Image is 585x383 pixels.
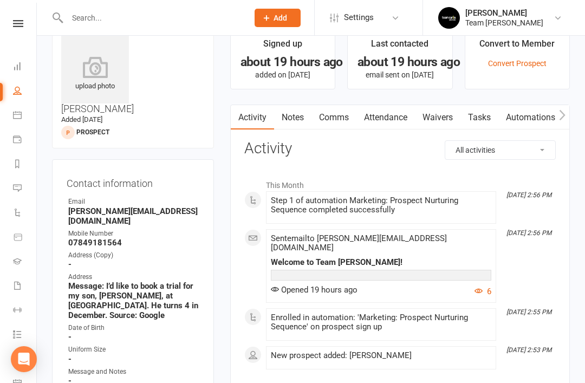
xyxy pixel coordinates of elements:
div: Uniform Size [68,345,199,355]
div: Welcome to Team [PERSON_NAME]! [271,258,491,267]
a: Tasks [460,105,498,130]
input: Search... [64,10,240,25]
span: Sent email to [PERSON_NAME][EMAIL_ADDRESS][DOMAIN_NAME] [271,233,447,252]
div: Team [PERSON_NAME] [465,18,543,28]
a: Attendance [356,105,415,130]
a: Product Sales [13,226,37,250]
a: Convert Prospect [488,59,547,68]
li: This Month [244,174,556,191]
a: Automations [498,105,563,130]
time: Added [DATE] [61,115,102,124]
div: Step 1 of automation Marketing: Prospect Nurturing Sequence completed successfully [271,196,491,215]
div: Address [68,272,199,282]
span: Settings [344,5,374,30]
i: [DATE] 2:53 PM [506,346,551,354]
p: added on [DATE] [240,70,325,79]
span: Opened 19 hours ago [271,285,357,295]
a: Notes [274,105,311,130]
strong: [PERSON_NAME][EMAIL_ADDRESS][DOMAIN_NAME] [68,206,199,226]
div: Email [68,197,199,207]
img: thumb_image1603260965.png [438,7,460,29]
div: Open Intercom Messenger [11,346,37,372]
div: Date of Birth [68,323,199,333]
h3: Contact information [67,174,199,189]
div: upload photo [61,56,129,92]
i: [DATE] 2:56 PM [506,191,551,199]
a: Activity [231,105,274,130]
div: Last contacted [371,37,428,56]
div: Enrolled in automation: 'Marketing: Prospect Nurturing Sequence' on prospect sign up [271,313,491,332]
a: Dashboard [13,55,37,80]
button: Add [255,9,301,27]
div: [PERSON_NAME] [465,8,543,18]
strong: - [68,354,199,364]
i: [DATE] 2:55 PM [506,308,551,316]
strong: - [68,332,199,342]
strong: - [68,259,199,269]
strong: Message: I’d like to book a trial for my son, [PERSON_NAME], at [GEOGRAPHIC_DATA]. He turns 4 in ... [68,281,199,320]
i: [DATE] 2:56 PM [506,229,551,237]
a: Reports [13,153,37,177]
div: about 19 hours ago [357,56,442,68]
div: Mobile Number [68,229,199,239]
div: Message and Notes [68,367,199,377]
p: email sent on [DATE] [357,70,442,79]
div: Signed up [263,37,302,56]
div: about 19 hours ago [240,56,325,68]
h3: [PERSON_NAME] [61,36,205,114]
a: Waivers [415,105,460,130]
a: Payments [13,128,37,153]
a: People [13,80,37,104]
a: Calendar [13,104,37,128]
snap: prospect [76,128,109,136]
a: Comms [311,105,356,130]
div: Convert to Member [479,37,555,56]
div: Address (Copy) [68,250,199,261]
strong: 07849181564 [68,238,199,248]
div: New prospect added: [PERSON_NAME] [271,351,491,360]
h3: Activity [244,140,556,157]
button: 6 [474,285,491,298]
span: Add [274,14,287,22]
